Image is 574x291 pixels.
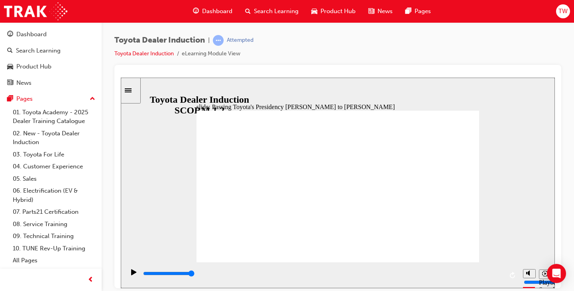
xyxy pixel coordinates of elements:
[7,80,13,87] span: news-icon
[4,2,67,20] img: Trak
[10,160,98,173] a: 04. Customer Experience
[3,25,98,92] button: DashboardSearch LearningProduct HubNews
[10,230,98,242] a: 09. Technical Training
[88,275,94,285] span: prev-icon
[3,76,98,90] a: News
[114,50,174,57] a: Toyota Dealer Induction
[193,6,199,16] span: guage-icon
[418,192,431,201] button: Playback speed
[399,3,437,20] a: pages-iconPages
[16,62,51,71] div: Product Hub
[90,94,95,104] span: up-icon
[3,59,98,74] a: Product Hub
[377,7,393,16] span: News
[320,7,356,16] span: Product Hub
[402,191,415,201] button: Mute (Ctrl+Alt+M)
[22,193,74,199] input: slide progress
[7,31,13,38] span: guage-icon
[386,192,398,204] button: Replay (Ctrl+Alt+R)
[311,6,317,16] span: car-icon
[227,37,254,44] div: Attempted
[3,92,98,106] button: Pages
[10,242,98,255] a: 10. TUNE Rev-Up Training
[305,3,362,20] a: car-iconProduct Hub
[10,148,98,161] a: 03. Toyota For Life
[4,191,18,205] button: Play (Ctrl+Alt+P)
[208,36,210,45] span: |
[182,49,240,59] li: eLearning Module View
[3,27,98,42] a: Dashboard
[10,127,98,148] a: 02. New - Toyota Dealer Induction
[403,201,454,208] input: volume
[415,7,431,16] span: Pages
[245,6,251,16] span: search-icon
[4,185,398,211] div: playback controls
[405,6,411,16] span: pages-icon
[10,254,98,267] a: All Pages
[556,4,570,18] button: TW
[16,94,33,104] div: Pages
[10,185,98,206] a: 06. Electrification (EV & Hybrid)
[7,63,13,70] span: car-icon
[368,6,374,16] span: news-icon
[7,96,13,103] span: pages-icon
[16,30,47,39] div: Dashboard
[10,106,98,127] a: 01. Toyota Academy - 2025 Dealer Training Catalogue
[213,35,224,46] span: learningRecordVerb_ATTEMPT-icon
[16,78,31,88] div: News
[254,7,299,16] span: Search Learning
[239,3,305,20] a: search-iconSearch Learning
[16,46,61,55] div: Search Learning
[114,36,205,45] span: Toyota Dealer Induction
[547,264,566,283] div: Open Intercom Messenger
[362,3,399,20] a: news-iconNews
[3,43,98,58] a: Search Learning
[202,7,232,16] span: Dashboard
[10,218,98,230] a: 08. Service Training
[418,201,430,216] div: Playback Speed
[398,185,430,211] div: misc controls
[187,3,239,20] a: guage-iconDashboard
[7,47,13,55] span: search-icon
[10,173,98,185] a: 05. Sales
[558,7,568,16] span: TW
[10,206,98,218] a: 07. Parts21 Certification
